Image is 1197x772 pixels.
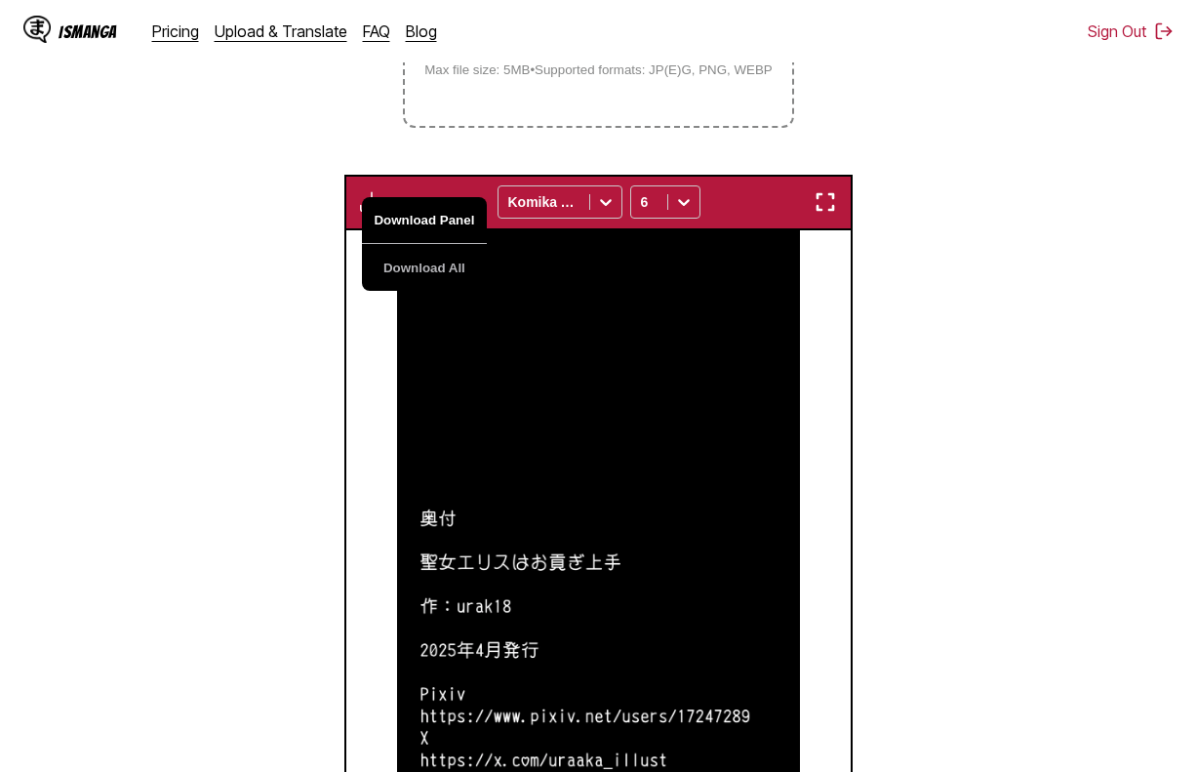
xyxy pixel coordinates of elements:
a: Pricing [152,21,199,41]
div: IsManga [59,22,117,41]
img: Enter fullscreen [814,190,837,214]
a: IsManga LogoIsManga [23,16,152,47]
a: FAQ [363,21,390,41]
a: Blog [406,21,437,41]
button: Download All [362,244,487,291]
img: Sign out [1154,21,1174,41]
small: Max file size: 5MB • Supported formats: JP(E)G, PNG, WEBP [409,62,788,77]
img: Download translated images [360,190,383,214]
a: Upload & Translate [215,21,347,41]
img: IsManga Logo [23,16,51,43]
button: Download Panel [362,197,487,244]
button: Sign Out [1088,21,1174,41]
